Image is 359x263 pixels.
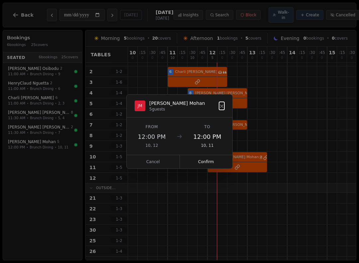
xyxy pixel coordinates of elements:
div: JM [135,101,145,111]
div: 12:00 PM [135,132,169,141]
div: 5 guests [149,107,205,112]
div: From [135,124,169,130]
button: Confirm [180,155,233,168]
button: Cancel [127,155,180,168]
div: 12:00 PM [190,132,224,141]
div: To [190,124,224,130]
div: 10, 11 [190,143,224,148]
div: [PERSON_NAME] Mohan [149,100,205,107]
div: 10, 12 [135,143,169,148]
